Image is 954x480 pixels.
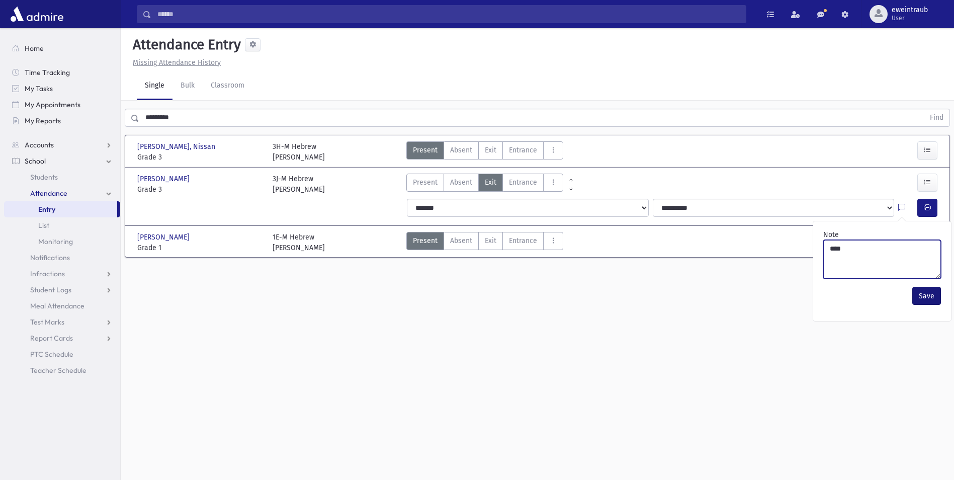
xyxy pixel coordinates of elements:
[30,285,71,294] span: Student Logs
[450,145,472,155] span: Absent
[25,84,53,93] span: My Tasks
[38,237,73,246] span: Monitoring
[4,97,120,113] a: My Appointments
[273,232,325,253] div: 1E-M Hebrew [PERSON_NAME]
[485,177,496,188] span: Exit
[4,282,120,298] a: Student Logs
[38,205,55,214] span: Entry
[413,235,438,246] span: Present
[4,64,120,81] a: Time Tracking
[892,6,928,14] span: eweintraub
[406,232,563,253] div: AttTypes
[485,145,496,155] span: Exit
[133,58,221,67] u: Missing Attendance History
[4,266,120,282] a: Infractions
[129,58,221,67] a: Missing Attendance History
[203,72,252,100] a: Classroom
[25,44,44,53] span: Home
[137,141,217,152] span: [PERSON_NAME], Nissan
[450,177,472,188] span: Absent
[4,330,120,346] a: Report Cards
[30,189,67,198] span: Attendance
[406,141,563,163] div: AttTypes
[4,346,120,362] a: PTC Schedule
[273,174,325,195] div: 3J-M Hebrew [PERSON_NAME]
[406,174,563,195] div: AttTypes
[509,177,537,188] span: Entrance
[38,221,49,230] span: List
[4,233,120,250] a: Monitoring
[823,229,839,240] label: Note
[912,287,941,305] button: Save
[151,5,746,23] input: Search
[30,317,64,327] span: Test Marks
[4,314,120,330] a: Test Marks
[4,185,120,201] a: Attendance
[25,156,46,166] span: School
[924,109,949,126] button: Find
[137,243,263,253] span: Grade 1
[129,36,241,53] h5: Attendance Entry
[4,298,120,314] a: Meal Attendance
[273,141,325,163] div: 3H-M Hebrew [PERSON_NAME]
[4,250,120,266] a: Notifications
[413,145,438,155] span: Present
[450,235,472,246] span: Absent
[4,137,120,153] a: Accounts
[25,140,54,149] span: Accounts
[30,301,84,310] span: Meal Attendance
[30,253,70,262] span: Notifications
[30,269,65,278] span: Infractions
[137,184,263,195] span: Grade 3
[30,334,73,343] span: Report Cards
[137,72,172,100] a: Single
[25,68,70,77] span: Time Tracking
[25,100,80,109] span: My Appointments
[4,201,117,217] a: Entry
[509,235,537,246] span: Entrance
[4,217,120,233] a: List
[413,177,438,188] span: Present
[4,113,120,129] a: My Reports
[137,232,192,243] span: [PERSON_NAME]
[509,145,537,155] span: Entrance
[30,350,73,359] span: PTC Schedule
[4,153,120,169] a: School
[30,173,58,182] span: Students
[892,14,928,22] span: User
[137,152,263,163] span: Grade 3
[30,366,86,375] span: Teacher Schedule
[172,72,203,100] a: Bulk
[4,169,120,185] a: Students
[4,81,120,97] a: My Tasks
[485,235,496,246] span: Exit
[25,116,61,125] span: My Reports
[4,362,120,378] a: Teacher Schedule
[137,174,192,184] span: [PERSON_NAME]
[8,4,66,24] img: AdmirePro
[4,40,120,56] a: Home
